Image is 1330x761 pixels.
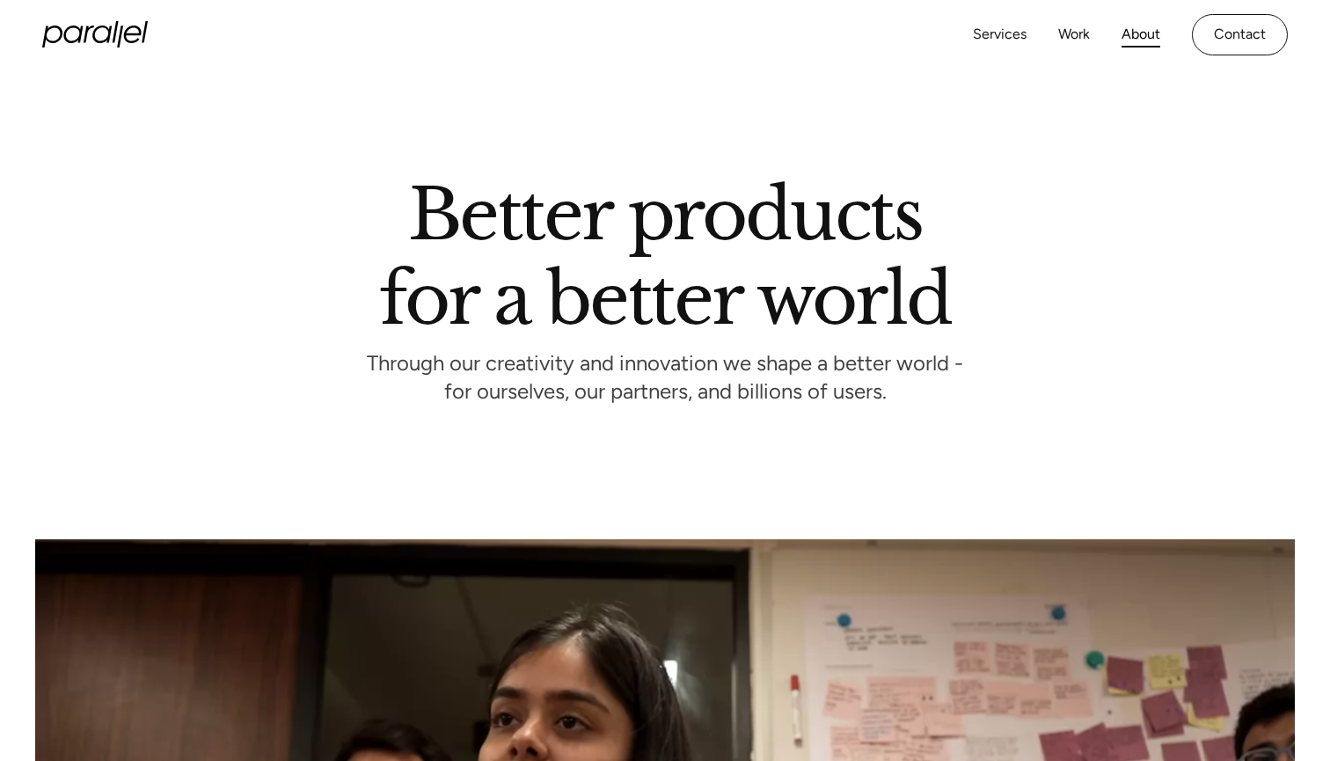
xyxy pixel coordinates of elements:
[1192,14,1288,55] a: Contact
[1122,22,1160,48] a: About
[42,21,148,48] a: home
[379,189,950,325] h1: Better products for a better world
[367,355,963,404] p: Through our creativity and innovation we shape a better world - for ourselves, our partners, and ...
[1058,22,1090,48] a: Work
[973,22,1027,48] a: Services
